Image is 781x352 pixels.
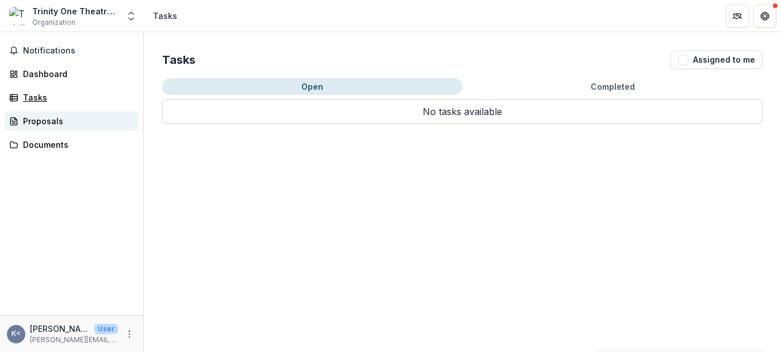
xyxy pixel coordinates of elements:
[23,68,129,80] div: Dashboard
[162,53,196,67] h2: Tasks
[23,46,134,56] span: Notifications
[5,64,139,83] a: Dashboard
[23,115,129,127] div: Proposals
[671,51,763,69] button: Assigned to me
[32,17,75,28] span: Organization
[23,139,129,151] div: Documents
[148,7,182,24] nav: breadcrumb
[162,78,462,95] button: Open
[462,78,763,95] button: Completed
[9,7,28,25] img: Trinity One Theatre Troupe, Inc
[153,10,177,22] div: Tasks
[30,323,90,335] p: [PERSON_NAME] <[PERSON_NAME][EMAIL_ADDRESS][DOMAIN_NAME]>
[5,41,139,60] button: Notifications
[162,100,763,124] p: No tasks available
[726,5,749,28] button: Partners
[94,324,118,334] p: User
[12,330,21,338] div: kathy parks <kathy@trinityttc.org>
[30,335,118,345] p: [PERSON_NAME][EMAIL_ADDRESS][DOMAIN_NAME]
[123,5,139,28] button: Open entity switcher
[5,88,139,107] a: Tasks
[32,5,118,17] div: Trinity One Theatre Troupe, Inc
[5,112,139,131] a: Proposals
[122,327,136,341] button: More
[23,91,129,104] div: Tasks
[753,5,776,28] button: Get Help
[5,135,139,154] a: Documents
